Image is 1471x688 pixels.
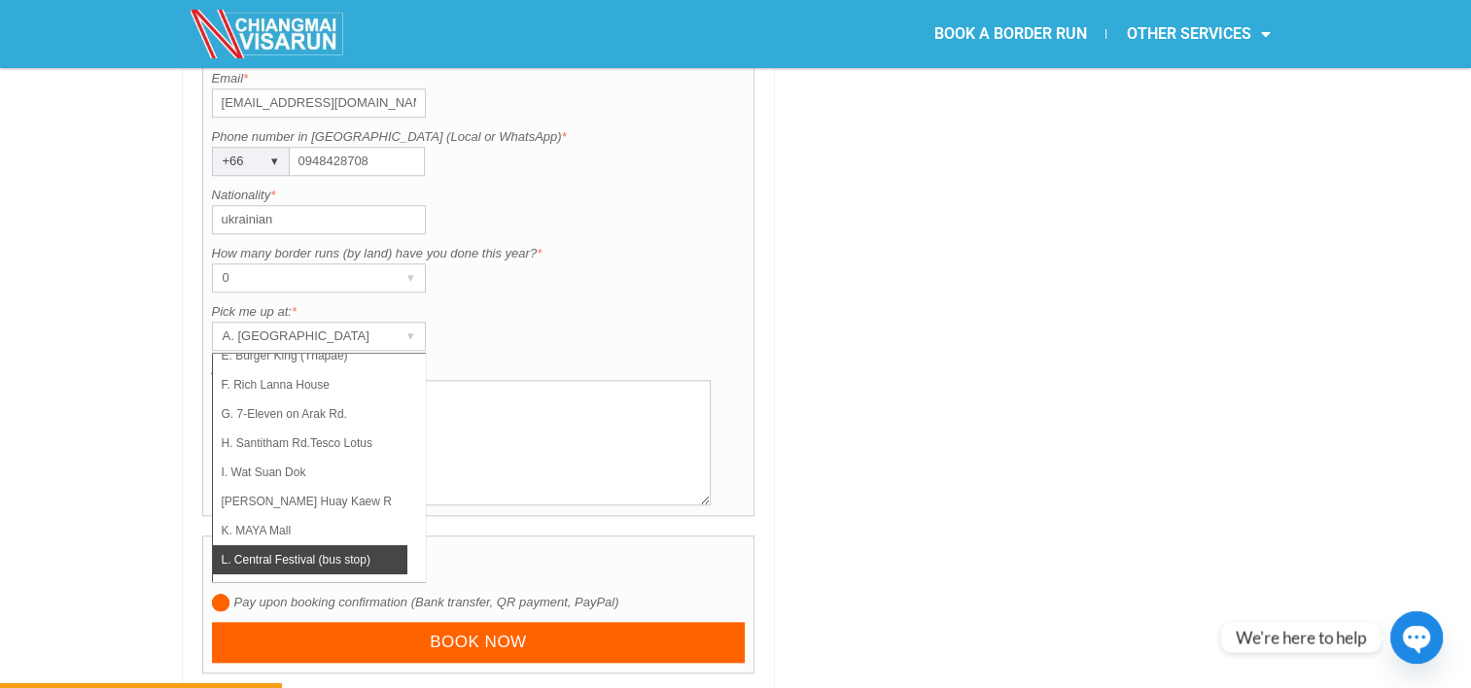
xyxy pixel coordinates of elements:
li: E. Burger King (Thapae) [213,341,407,370]
label: Email [212,69,746,88]
div: +66 [213,148,252,175]
label: Nationality [212,186,746,205]
li: F. Rich Lanna House [213,370,407,399]
a: BOOK A BORDER RUN [914,12,1105,56]
label: Pay upon booking confirmation (Bank transfer, QR payment, PayPal) [212,593,746,612]
a: OTHER SERVICES [1106,12,1289,56]
li: I. Wat Suan Dok [213,458,407,487]
li: [PERSON_NAME] Huay Kaew Rd. [GEOGRAPHIC_DATA] [213,487,407,516]
input: Book now [212,622,746,664]
li: L. Central Festival (bus stop) [213,545,407,574]
label: Phone number in [GEOGRAPHIC_DATA] (Local or WhatsApp) [212,127,746,147]
label: Pick me up at: [212,302,746,322]
div: A. [GEOGRAPHIC_DATA] [213,323,388,350]
li: K. MAYA Mall [213,516,407,545]
div: ▾ [398,264,425,292]
div: 0 [213,264,388,292]
li: H. Santitham Rd.Tesco Lotus [213,429,407,458]
label: Additional request if any [212,361,746,380]
label: How many border runs (by land) have you done this year? [212,244,746,263]
nav: Menu [735,12,1289,56]
li: G. 7-Eleven on Arak Rd. [213,399,407,429]
div: ▾ [398,323,425,350]
h4: Order [212,544,746,593]
div: ▾ [262,148,289,175]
